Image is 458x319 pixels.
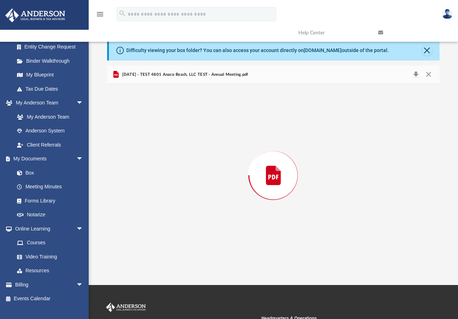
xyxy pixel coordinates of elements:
a: Tax Due Dates [10,82,94,96]
i: menu [96,10,104,18]
i: search [118,10,126,17]
a: Meeting Minutes [10,180,90,194]
a: Entity Change Request [10,40,94,54]
div: Preview [107,65,440,267]
a: [DOMAIN_NAME] [304,47,342,53]
a: My Anderson Team [10,110,87,124]
a: My Blueprint [10,68,90,82]
a: My Anderson Teamarrow_drop_down [5,96,90,110]
div: Difficulty viewing your box folder? You can also access your account directly on outside of the p... [126,47,389,54]
a: Video Training [10,250,87,264]
img: User Pic [442,9,453,19]
a: Binder Walkthrough [10,54,94,68]
span: arrow_drop_down [76,152,90,166]
a: My Documentsarrow_drop_down [5,152,90,166]
a: Notarize [10,208,90,222]
a: menu [96,13,104,18]
span: arrow_drop_down [76,222,90,236]
a: Events Calendar [5,292,94,306]
img: Anderson Advisors Platinum Portal [3,8,67,22]
a: Box [10,166,87,180]
a: Courses [10,236,90,250]
button: Close [422,46,432,56]
button: Download [409,70,422,80]
span: arrow_drop_down [76,278,90,292]
span: [DATE] - TEST 4801 Anaco Beach, LLC TEST - Annual Meeting.pdf [120,72,248,78]
a: Help Center [293,19,373,47]
img: Anderson Advisors Platinum Portal [105,303,147,312]
a: Forms Library [10,194,87,208]
button: Close [422,70,435,80]
a: Billingarrow_drop_down [5,278,94,292]
a: Client Referrals [10,138,90,152]
a: Online Learningarrow_drop_down [5,222,90,236]
a: Anderson System [10,124,90,138]
span: arrow_drop_down [76,96,90,110]
a: Resources [10,264,90,278]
